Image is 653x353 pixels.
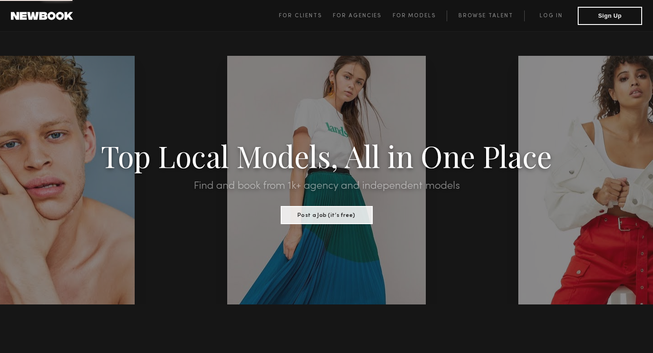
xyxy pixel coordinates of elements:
[279,10,333,21] a: For Clients
[49,142,604,170] h1: Top Local Models, All in One Place
[333,10,392,21] a: For Agencies
[393,10,447,21] a: For Models
[279,13,322,19] span: For Clients
[578,7,642,25] button: Sign Up
[447,10,524,21] a: Browse Talent
[333,13,381,19] span: For Agencies
[524,10,578,21] a: Log in
[49,181,604,191] h2: Find and book from 1k+ agency and independent models
[281,206,373,224] button: Post a Job (it’s free)
[393,13,436,19] span: For Models
[281,209,373,219] a: Post a Job (it’s free)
